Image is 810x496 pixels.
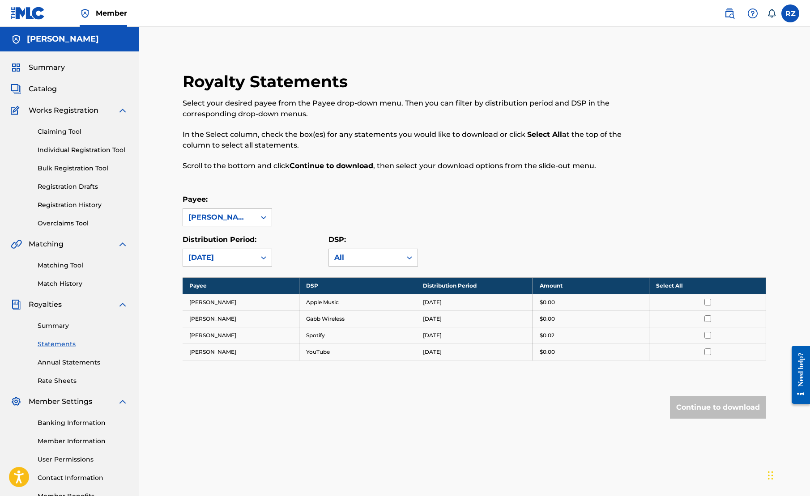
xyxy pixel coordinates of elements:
[416,277,533,294] th: Distribution Period
[527,130,562,139] strong: Select All
[183,195,208,203] label: Payee:
[299,327,416,343] td: Spotify
[299,343,416,360] td: YouTube
[27,34,99,44] h5: ROGER ZAHAB
[11,84,21,94] img: Catalog
[11,396,21,407] img: Member Settings
[38,358,128,367] a: Annual Statements
[117,105,128,116] img: expand
[29,396,92,407] span: Member Settings
[540,298,555,306] p: $0.00
[416,294,533,310] td: [DATE]
[11,62,21,73] img: Summary
[11,84,57,94] a: CatalogCatalog
[38,339,128,349] a: Statements
[183,129,632,151] p: In the Select column, check the box(es) for any statements you would like to download or click at...
[38,200,128,210] a: Registration History
[38,321,128,331] a: Summary
[38,418,128,428] a: Banking Information
[38,376,128,386] a: Rate Sheets
[540,315,555,323] p: $0.00
[38,473,128,483] a: Contact Information
[38,127,128,136] a: Claiming Tool
[11,299,21,310] img: Royalties
[781,4,799,22] div: User Menu
[328,235,346,244] label: DSP:
[183,294,299,310] td: [PERSON_NAME]
[183,277,299,294] th: Payee
[416,343,533,360] td: [DATE]
[38,279,128,288] a: Match History
[540,348,555,356] p: $0.00
[29,84,57,94] span: Catalog
[183,235,256,244] label: Distribution Period:
[768,462,773,489] div: Drag
[80,8,90,19] img: Top Rightsholder
[744,4,762,22] div: Help
[183,161,632,171] p: Scroll to the bottom and click , then select your download options from the slide-out menu.
[29,299,62,310] span: Royalties
[11,7,45,20] img: MLC Logo
[188,212,250,223] div: [PERSON_NAME]
[649,277,766,294] th: Select All
[29,239,64,250] span: Matching
[416,327,533,343] td: [DATE]
[38,164,128,173] a: Bulk Registration Tool
[183,72,352,92] h2: Royalty Statements
[29,105,98,116] span: Works Registration
[183,98,632,119] p: Select your desired payee from the Payee drop-down menu. Then you can filter by distribution peri...
[720,4,738,22] a: Public Search
[334,252,396,263] div: All
[117,299,128,310] img: expand
[38,219,128,228] a: Overclaims Tool
[188,252,250,263] div: [DATE]
[785,339,810,411] iframe: Resource Center
[117,396,128,407] img: expand
[11,105,22,116] img: Works Registration
[11,34,21,45] img: Accounts
[11,62,65,73] a: SummarySummary
[724,8,735,19] img: search
[38,145,128,155] a: Individual Registration Tool
[765,453,810,496] iframe: Chat Widget
[767,9,776,18] div: Notifications
[533,277,649,294] th: Amount
[38,182,128,191] a: Registration Drafts
[299,310,416,327] td: Gabb Wireless
[183,327,299,343] td: [PERSON_NAME]
[11,239,22,250] img: Matching
[290,161,373,170] strong: Continue to download
[183,343,299,360] td: [PERSON_NAME]
[299,294,416,310] td: Apple Music
[117,239,128,250] img: expand
[540,331,554,339] p: $0.02
[38,261,128,270] a: Matching Tool
[38,455,128,464] a: User Permissions
[416,310,533,327] td: [DATE]
[96,8,127,18] span: Member
[29,62,65,73] span: Summary
[299,277,416,294] th: DSP
[183,310,299,327] td: [PERSON_NAME]
[747,8,758,19] img: help
[38,437,128,446] a: Member Information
